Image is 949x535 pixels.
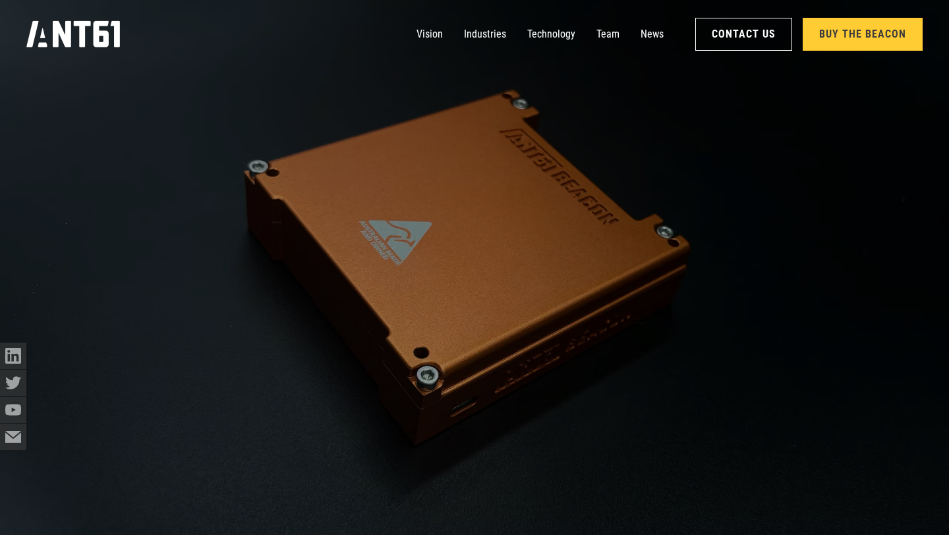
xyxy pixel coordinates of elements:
[464,21,506,47] a: Industries
[596,21,619,47] a: Team
[26,16,120,52] a: home
[417,21,443,47] a: Vision
[641,21,664,47] a: News
[695,18,792,51] a: Contact Us
[803,18,923,51] a: Buy the Beacon
[527,21,575,47] a: Technology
